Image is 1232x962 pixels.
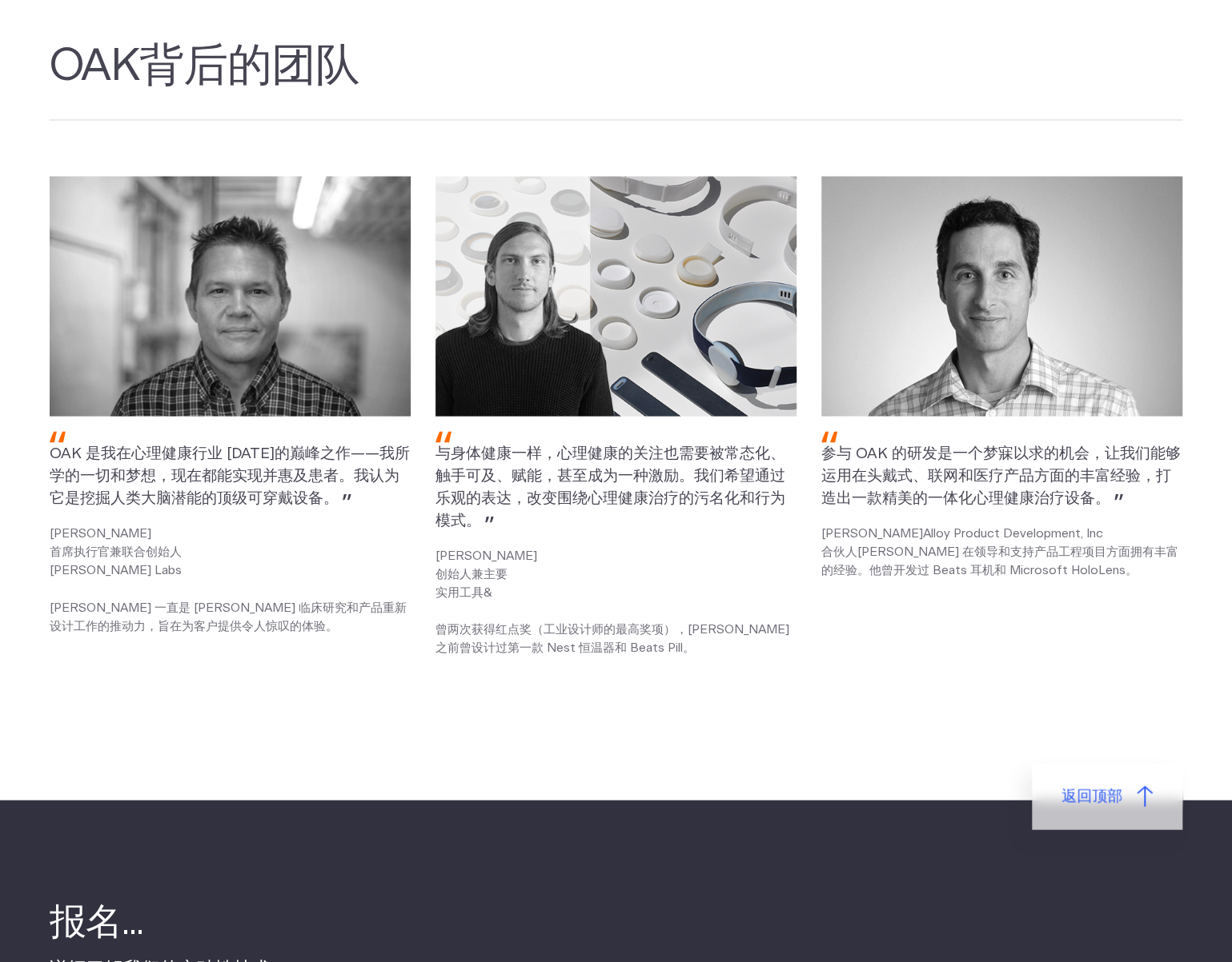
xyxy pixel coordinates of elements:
font: 首席执行官兼联合创始人 [50,545,182,557]
a: 返回顶部 [1032,763,1183,830]
font: 合伙人 [821,545,857,557]
font: 创始人兼主要 [435,568,508,580]
font: 返回顶部 [1061,788,1122,804]
font: 报名... [50,904,143,940]
font: 参与 OAK 的研发是一个梦寐以求的机会，让我们能够运用在头戴式、联网和医疗产品方面的丰富经验，打造出一款精美的一体化心理健康治疗设备。 [821,445,1181,505]
font: [PERSON_NAME] [50,527,151,539]
font: [PERSON_NAME] [435,549,537,561]
font: OAK背后的团队 [50,44,359,89]
font: 实用工具& [435,586,492,598]
font: [PERSON_NAME] 在领导和支持产品工程项目方面拥有丰富的经验。他曾开发过 Beats 耳机和 Microsoft HoloLens。 [821,545,1178,576]
font: Alloy Product Development, Inc [923,527,1103,539]
font: 曾两次获得红点奖（工业设计师的最高奖项），[PERSON_NAME] 之前曾设计过第一款 Nest 恒温器和 Beats Pill。 [435,623,789,653]
font: [PERSON_NAME] Labs [50,564,182,576]
font: [PERSON_NAME] [821,527,923,539]
font: 与身体健康一样，心理健康的关注也需要被常态化、触手可及、赋能，甚至成为一种激励。我们希望通过乐观的表达，改变围绕心理健康治疗的污名化和行为模式。 [435,445,785,528]
font: [PERSON_NAME] 一直是 [PERSON_NAME] 临床研究和产品重新设计工作的推动力，旨在为客户提供令人惊叹的体验。 [50,601,407,632]
font: OAK 是我在心理健康行业 [DATE]的巅峰之作——我所学的一切和梦想，现在都能实现并惠及患者。我认为它是挖掘人类大脑潜能的顶级可穿戴设备。 [50,445,410,505]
